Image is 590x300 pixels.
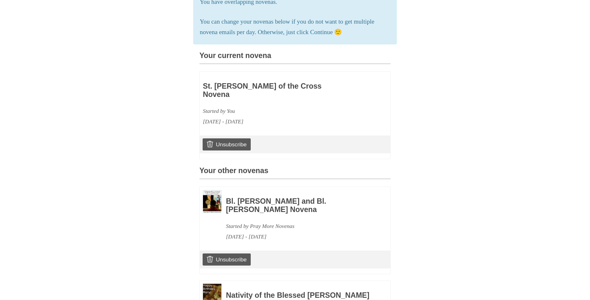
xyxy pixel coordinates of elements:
a: Unsubscribe [203,138,251,150]
h3: St. [PERSON_NAME] of the Cross Novena [203,82,350,99]
div: Started by You [203,106,350,116]
a: Unsubscribe [203,253,251,266]
h3: Your other novenas [199,167,391,179]
div: Started by Pray More Novenas [226,221,373,231]
h3: Nativity of the Blessed [PERSON_NAME] [226,291,373,300]
div: [DATE] - [DATE] [203,116,350,127]
img: Novena image [203,190,221,213]
p: You can change your novenas below if you do not want to get multiple novena emails per day. Other... [200,17,390,38]
h3: Bl. [PERSON_NAME] and Bl. [PERSON_NAME] Novena [226,197,373,214]
div: [DATE] - [DATE] [226,231,373,242]
h3: Your current novena [199,52,391,64]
